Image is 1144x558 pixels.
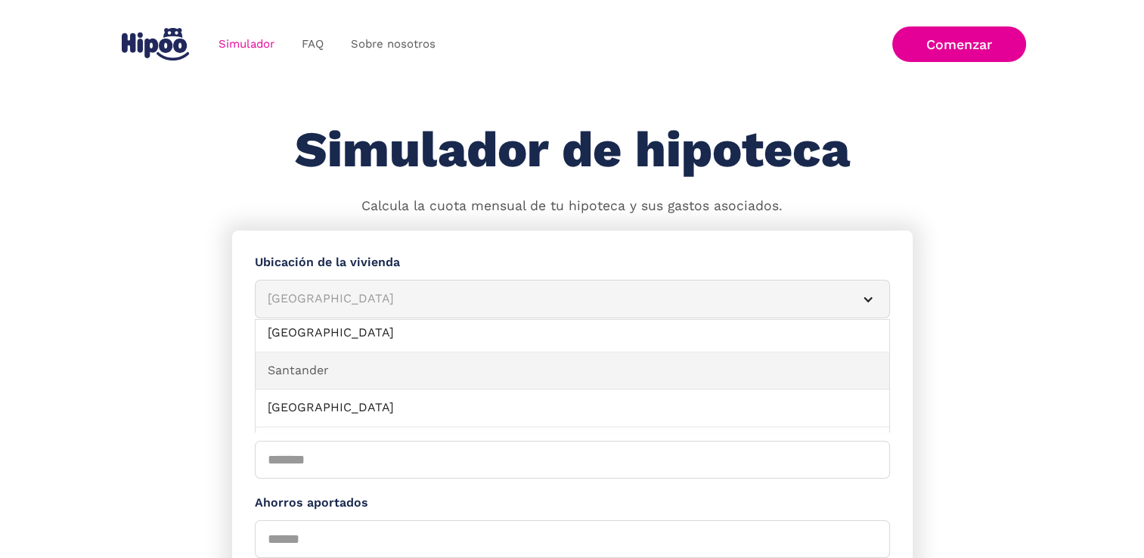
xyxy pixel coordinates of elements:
[295,122,850,178] h1: Simulador de hipoteca
[256,352,889,390] a: Santander
[337,29,449,59] a: Sobre nosotros
[288,29,337,59] a: FAQ
[361,197,783,216] p: Calcula la cuota mensual de tu hipoteca y sus gastos asociados.
[255,253,890,272] label: Ubicación de la vivienda
[255,319,890,432] nav: [GEOGRAPHIC_DATA]
[892,26,1026,62] a: Comenzar
[255,280,890,318] article: [GEOGRAPHIC_DATA]
[256,427,889,465] a: [GEOGRAPHIC_DATA]
[256,315,889,352] a: [GEOGRAPHIC_DATA]
[256,389,889,427] a: [GEOGRAPHIC_DATA]
[205,29,288,59] a: Simulador
[119,22,193,67] a: home
[255,494,890,513] label: Ahorros aportados
[268,290,841,308] div: [GEOGRAPHIC_DATA]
